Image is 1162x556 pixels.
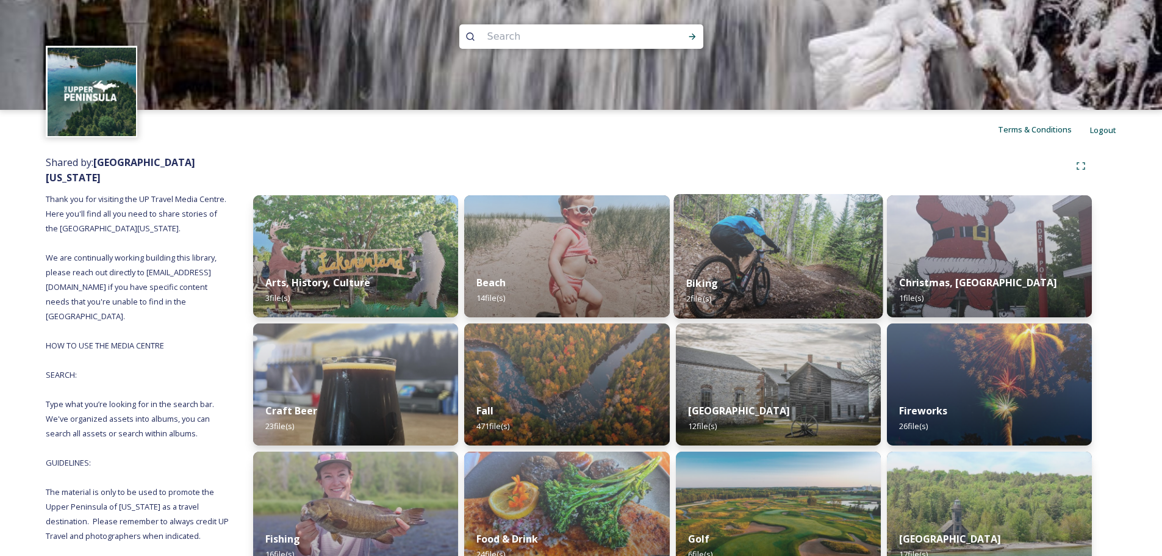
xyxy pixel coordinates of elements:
[887,195,1092,317] img: d97ef078-6f2c-457d-a25c-fc8216a269b9.jpg
[265,421,294,431] span: 23 file(s)
[686,276,718,290] strong: Biking
[253,195,458,317] img: 9b7fadf8-ef81-468c-92c3-899567477e38.jpg
[464,323,669,446] img: c0193259-29ad-4c30-b802-9acaa8bf1012.jpg
[476,404,493,417] strong: Fall
[48,48,136,136] img: uplogo-summer%20bg.jpg
[899,421,928,431] span: 26 file(s)
[673,194,883,319] img: c30d9ded-2226-4177-bf58-0dfc7e160420.jpg
[899,276,1057,289] strong: Christmas, [GEOGRAPHIC_DATA]
[265,276,370,289] strong: Arts, History, Culture
[265,532,300,546] strong: Fishing
[688,421,717,431] span: 12 file(s)
[688,404,790,417] strong: [GEOGRAPHIC_DATA]
[887,323,1092,446] img: 6de4ede5-c985-4e93-92d5-34868ae82c6b.jpg
[899,532,1001,546] strong: [GEOGRAPHIC_DATA]
[686,293,711,304] span: 2 file(s)
[476,532,538,546] strong: Food & Drink
[481,23,648,50] input: Search
[464,195,669,317] img: 741672ba-b9f4-4be8-afbf-fd1597b25897.jpg
[265,404,317,417] strong: Craft Beer
[253,323,458,446] img: e64874b4-7655-4380-9940-a04a682330b8.jpg
[265,292,290,303] span: 3 file(s)
[899,404,947,417] strong: Fireworks
[476,421,509,431] span: 471 file(s)
[688,532,709,546] strong: Golf
[476,276,506,289] strong: Beach
[676,323,881,446] img: 782eb114-64f0-46dc-a5a0-1ecd773f94b0.jpg
[476,292,505,303] span: 14 file(s)
[899,292,924,303] span: 1 file(s)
